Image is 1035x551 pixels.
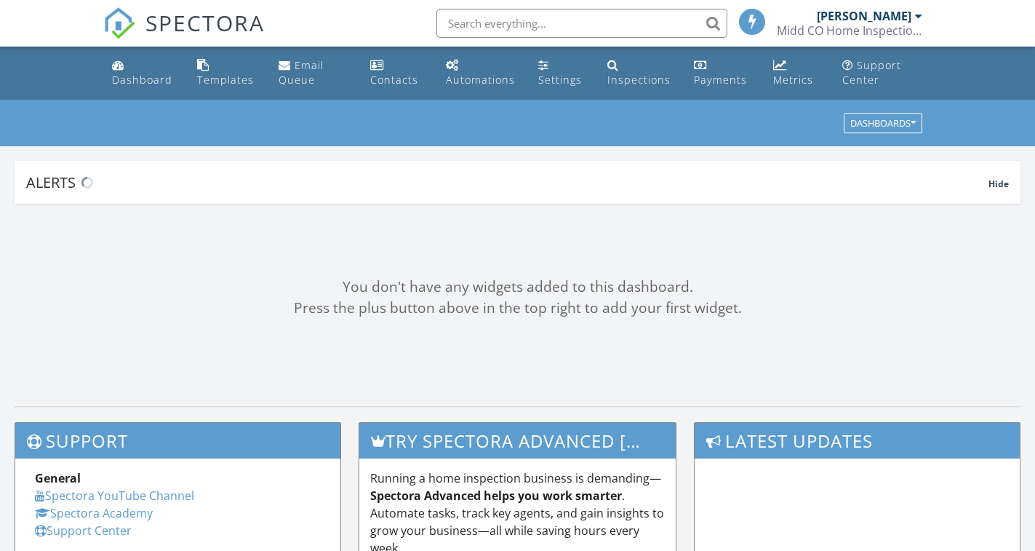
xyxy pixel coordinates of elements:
[370,73,418,87] div: Contacts
[15,423,340,459] h3: Support
[767,52,825,94] a: Metrics
[436,9,727,38] input: Search everything...
[112,73,172,87] div: Dashboard
[988,178,1009,190] span: Hide
[35,488,194,504] a: Spectora YouTube Channel
[15,277,1020,298] div: You don't have any widgets added to this dashboard.
[103,20,265,50] a: SPECTORA
[35,505,153,521] a: Spectora Academy
[607,73,671,87] div: Inspections
[35,523,132,539] a: Support Center
[145,7,265,38] span: SPECTORA
[694,73,747,87] div: Payments
[688,52,756,94] a: Payments
[370,488,622,504] strong: Spectora Advanced helps you work smarter
[844,114,922,134] button: Dashboards
[103,7,135,39] img: The Best Home Inspection Software - Spectora
[26,173,988,192] div: Alerts
[842,58,901,87] div: Support Center
[15,298,1020,319] div: Press the plus button above in the top right to add your first widget.
[35,470,81,486] strong: General
[532,52,591,94] a: Settings
[197,73,254,87] div: Templates
[359,423,676,459] h3: Try spectora advanced [DATE]
[695,423,1020,459] h3: Latest Updates
[446,73,515,87] div: Automations
[364,52,428,94] a: Contacts
[538,73,582,87] div: Settings
[777,23,922,38] div: Midd CO Home Inspections, LLC
[773,73,813,87] div: Metrics
[191,52,261,94] a: Templates
[440,52,521,94] a: Automations (Basic)
[106,52,179,94] a: Dashboard
[817,9,911,23] div: [PERSON_NAME]
[273,52,353,94] a: Email Queue
[602,52,676,94] a: Inspections
[836,52,929,94] a: Support Center
[850,119,916,129] div: Dashboards
[279,58,324,87] div: Email Queue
